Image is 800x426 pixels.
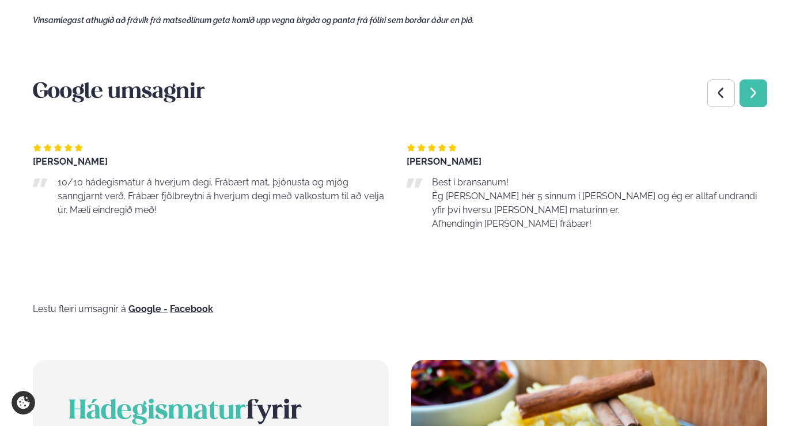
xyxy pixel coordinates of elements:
span: Lestu fleiri umsagnir á [33,303,126,314]
h3: Google umsagnir [33,79,767,106]
div: [PERSON_NAME] [407,157,767,166]
a: Facebook [170,305,213,314]
a: Cookie settings [12,391,35,414]
span: 10/10 hádegismatur á hverjum degi. Frábært mat, þjónusta og mjög sanngjarnt verð. Frábær fjölbrey... [58,177,384,215]
span: Vinsamlegast athugið að frávik frá matseðlinum geta komið upp vegna birgða og panta frá fólki sem... [33,16,474,25]
div: Previous slide [707,79,735,107]
div: [PERSON_NAME] [33,157,393,166]
a: Google - [128,305,168,314]
span: Hádegismatur [69,399,246,424]
p: Best í bransanum! Ég [PERSON_NAME] hér 5 sinnum í [PERSON_NAME] og ég er alltaf undrandi yfir því... [432,176,767,231]
div: Next slide [740,79,767,107]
